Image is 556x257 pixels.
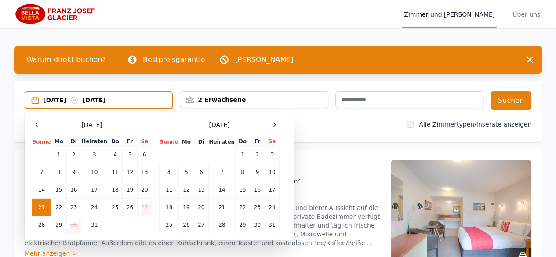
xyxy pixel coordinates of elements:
td: 20 [137,181,152,198]
img: Bella Vista Franz Josef Gletscher [14,4,99,25]
font: Suchen [498,96,524,105]
font: Fr [254,138,260,145]
td: 14 [208,181,235,198]
td: 5 [123,145,137,163]
font: 19 [183,204,189,210]
font: 22 [239,204,246,210]
font: 23 [254,204,261,210]
font: 11 [166,187,172,193]
font: 20 [141,187,148,193]
td: 11 [160,181,179,198]
td: 8 [51,163,66,181]
td: 29 [235,216,250,233]
font: 2 [256,152,259,158]
font: 16 [254,187,261,193]
font: 18 [112,187,118,193]
font: 7 [220,169,224,175]
td: 12 [179,181,194,198]
font: 27 [198,222,204,228]
font: 14 [38,187,45,193]
td: 6 [194,163,208,181]
font: 8 [57,169,61,175]
font: Fr [127,138,133,145]
td: 7 [208,163,235,181]
td: 22 [51,198,66,216]
font: [DATE] [81,121,102,128]
td: 15 [235,181,250,198]
td: 18 [160,198,179,216]
font: Warum direkt buchen? [26,55,106,64]
td: 3 [265,145,279,163]
td: 3 [81,145,108,163]
td: 28 [32,216,51,233]
font: 5 [128,152,132,158]
font: 17 [91,187,98,193]
font: 12 [183,187,189,193]
td: 25 [108,198,123,216]
td: 25 [160,216,179,233]
font: Sonne [33,138,51,145]
font: 31 [91,222,98,228]
td: 31 [265,216,279,233]
font: 21 [218,204,225,210]
td: 23 [66,198,81,216]
font: 15 [55,187,62,193]
font: 23 [70,204,77,210]
font: 30 [254,222,261,228]
font: 8 [241,169,244,175]
font: 13 [141,169,148,175]
font: 9 [256,169,259,175]
td: 14 [32,181,51,198]
font: 30 [70,222,77,228]
font: Über uns [512,11,540,18]
td: 17 [265,181,279,198]
td: 21 [32,198,51,216]
td: 2 [66,145,81,163]
font: 31 [269,222,275,228]
td: 24 [265,198,279,216]
td: 4 [160,163,179,181]
td: 8 [235,163,250,181]
font: 13 [198,187,204,193]
font: 26 [183,222,189,228]
font: 18 [166,204,172,210]
font: 28 [218,222,225,228]
font: 5 [185,169,188,175]
font: Mehr anzeigen > [25,250,77,257]
td: 4 [108,145,123,163]
font: 22 [55,204,62,210]
font: Heiraten [209,138,235,145]
td: 16 [250,181,265,198]
font: [PERSON_NAME] [235,55,293,64]
font: Heiraten [81,138,107,145]
font: Mo [182,138,191,145]
td: 17 [81,181,108,198]
td: 10 [81,163,108,181]
font: 19 [127,187,133,193]
font: Di [198,138,204,145]
font: 17 [269,187,275,193]
font: 10 [269,169,275,175]
td: 7 [32,163,51,181]
font: 11 [112,169,118,175]
font: Do [239,138,247,145]
td: 27 [137,198,152,216]
td: 13 [194,181,208,198]
font: 14 [218,187,225,193]
font: 12 [127,169,133,175]
td: 10 [265,163,279,181]
td: 16 [66,181,81,198]
font: 10 [91,169,98,175]
font: Sonne [160,138,178,145]
font: Sa [268,138,276,145]
td: 22 [235,198,250,216]
td: 31 [81,216,108,233]
font: 2 Erwachsene [198,96,246,103]
td: 1 [51,145,66,163]
font: 29 [55,222,62,228]
font: 9 [72,169,76,175]
font: 6 [200,169,203,175]
font: Bestpreisgarantie [143,55,205,64]
font: Alle Zimmertypen/Inserate anzeigen [419,121,531,128]
td: 9 [250,163,265,181]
